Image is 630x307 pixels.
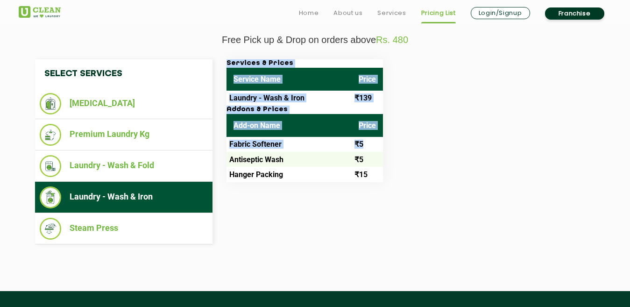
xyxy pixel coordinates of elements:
[40,93,208,114] li: [MEDICAL_DATA]
[40,186,208,208] li: Laundry - Wash & Iron
[299,7,319,19] a: Home
[40,186,62,208] img: Laundry - Wash & Iron
[352,167,383,182] td: ₹15
[352,91,383,106] td: ₹139
[352,114,383,137] th: Price
[40,155,62,177] img: Laundry - Wash & Fold
[40,218,208,240] li: Steam Press
[227,152,352,167] td: Antiseptic Wash
[377,7,406,19] a: Services
[227,167,352,182] td: Hanger Packing
[376,35,408,45] span: Rs. 480
[352,152,383,167] td: ₹5
[333,7,362,19] a: About us
[227,106,383,114] h3: Addons & Prices
[40,155,208,177] li: Laundry - Wash & Fold
[352,137,383,152] td: ₹5
[35,59,212,88] h4: Select Services
[227,91,352,106] td: Laundry - Wash & Iron
[421,7,456,19] a: Pricing List
[19,35,612,45] p: Free Pick up & Drop on orders above
[227,137,352,152] td: Fabric Softener
[227,59,383,68] h3: Services & Prices
[40,93,62,114] img: Dry Cleaning
[40,218,62,240] img: Steam Press
[40,124,62,146] img: Premium Laundry Kg
[352,68,383,91] th: Price
[545,7,604,20] a: Franchise
[227,68,352,91] th: Service Name
[471,7,530,19] a: Login/Signup
[227,114,352,137] th: Add-on Name
[19,6,61,18] img: UClean Laundry and Dry Cleaning
[40,124,208,146] li: Premium Laundry Kg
